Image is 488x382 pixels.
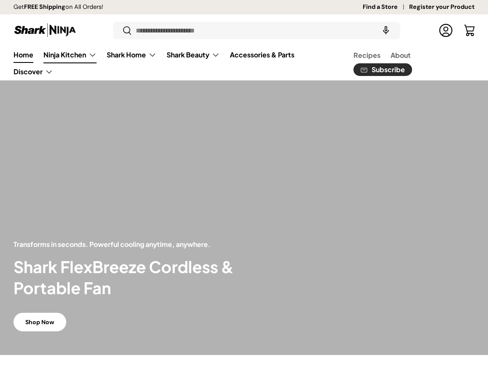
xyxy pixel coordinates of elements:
a: Accessories & Parts [230,46,294,63]
h2: Shark FlexBreeze Cordless & Portable Fan [13,256,244,298]
p: Transforms in seconds. Powerful cooling anytime, anywhere. [13,239,244,249]
a: Find a Store [363,3,409,12]
summary: Shark Beauty [162,46,225,63]
speech-search-button: Search by voice [372,21,399,40]
summary: Discover [8,63,58,80]
a: Shop Now [13,313,66,332]
a: About [391,47,411,63]
summary: Ninja Kitchen [38,46,102,63]
img: Shark Ninja Philippines [13,22,77,38]
span: Subscribe [372,66,405,73]
a: Home [13,46,33,63]
strong: FREE Shipping [24,3,65,11]
nav: Secondary [333,46,475,80]
summary: Shark Home [102,46,162,63]
p: Get on All Orders! [13,3,103,12]
nav: Primary [13,46,333,80]
a: Register your Product [409,3,475,12]
a: Subscribe [353,63,412,76]
a: Recipes [353,47,380,63]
